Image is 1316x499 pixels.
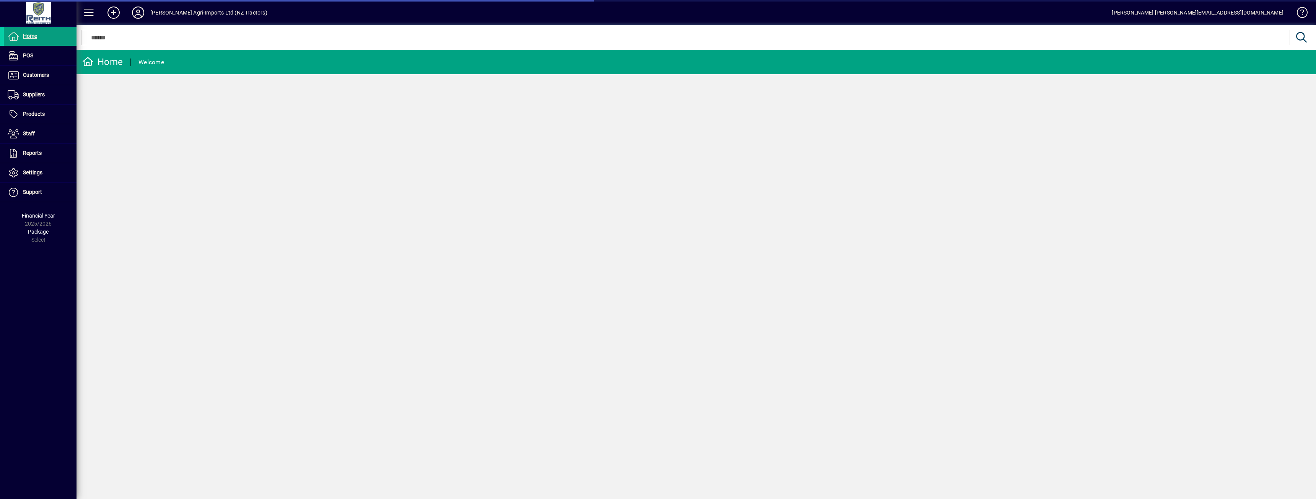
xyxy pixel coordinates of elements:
[4,144,77,163] a: Reports
[4,163,77,182] a: Settings
[138,56,164,68] div: Welcome
[4,183,77,202] a: Support
[22,213,55,219] span: Financial Year
[4,46,77,65] a: POS
[101,6,126,20] button: Add
[126,6,150,20] button: Profile
[28,229,49,235] span: Package
[1112,7,1283,19] div: [PERSON_NAME] [PERSON_NAME][EMAIL_ADDRESS][DOMAIN_NAME]
[23,150,42,156] span: Reports
[4,66,77,85] a: Customers
[23,72,49,78] span: Customers
[23,33,37,39] span: Home
[23,111,45,117] span: Products
[4,85,77,104] a: Suppliers
[23,169,42,176] span: Settings
[23,130,35,137] span: Staff
[1291,2,1306,26] a: Knowledge Base
[4,105,77,124] a: Products
[4,124,77,143] a: Staff
[82,56,123,68] div: Home
[23,91,45,98] span: Suppliers
[23,52,33,59] span: POS
[150,7,267,19] div: [PERSON_NAME] Agri-Imports Ltd (NZ Tractors)
[23,189,42,195] span: Support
